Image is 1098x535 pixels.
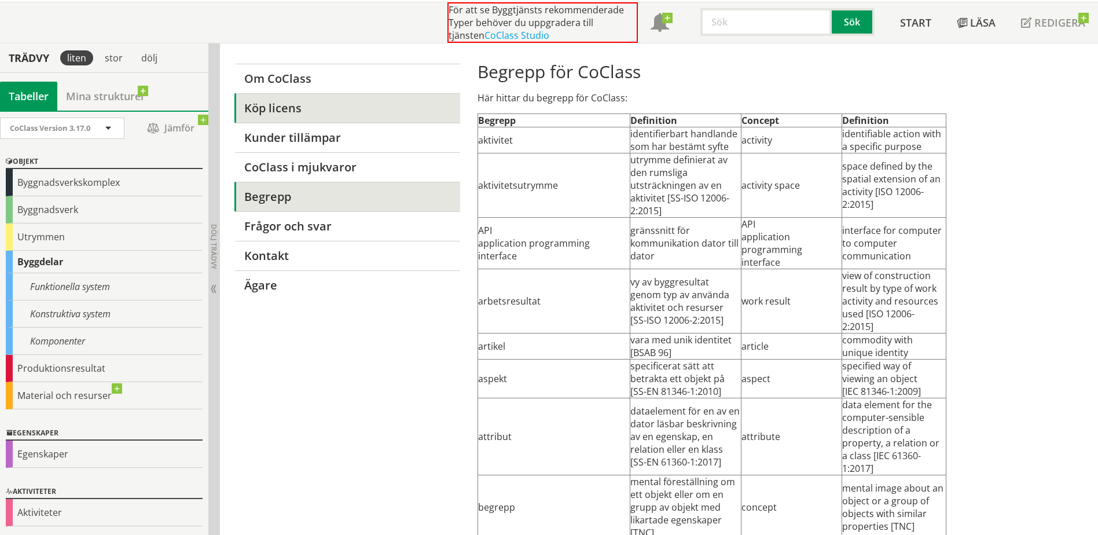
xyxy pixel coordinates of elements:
[1008,2,1098,43] a: Redigera
[741,269,842,334] td: work result
[842,360,946,398] td: specified way of viewing an object [IEC 81346‑1:2009]
[478,127,630,153] td: aktivitet
[478,218,630,269] td: API application programming interface
[970,16,996,30] span: Läsa
[57,82,154,111] a: Mina strukturer
[447,2,638,43] div: För att se Byggtjänsts rekommenderade Typer behöver du uppgradera till tjänsten
[630,360,741,398] td: specificerat sätt att betrakta ett objekt på [SS-EN 81346-1:2010]
[234,241,460,270] a: Kontakt
[6,441,203,468] div: Egenskaper
[134,50,164,65] div: dölj
[6,485,203,499] div: Aktiviteter
[234,123,460,152] a: Kunder tillämpar
[234,182,460,211] a: Begrepp
[6,223,203,251] div: Utrymmen
[6,355,203,382] div: Produktionsresultat
[6,196,203,223] div: Byggnadsverk
[741,218,842,269] td: API application programming interface
[478,360,630,398] td: aspekt
[741,360,842,398] td: aspect
[944,2,1008,43] a: Läsa
[6,301,203,328] div: Konstruktiva system
[900,16,931,30] span: Start
[234,93,460,123] a: Köp licens
[842,218,946,269] td: interface for computer to computer communication
[741,334,842,360] td: article
[741,127,842,153] td: activity
[478,153,630,218] td: aktivitetsutrymme
[234,270,460,300] a: Ägare
[478,334,630,360] td: artikel
[630,153,741,218] td: utrymme definierat av den rumsliga utsträckningen av en aktivitet [SS-ISO 12006-2:2015]
[484,29,549,42] a: CoClass Studio
[60,50,93,65] div: liten
[478,61,946,82] h1: Begrepp för CoClass
[842,398,946,475] td: data element for the computer-sensible description of a property, a relation or a class [IEC 6136...
[630,114,677,127] strong: Definition
[2,52,56,64] div: Trädvy
[842,334,946,360] td: commodity with unique identity
[234,64,460,93] a: Om CoClass
[842,269,946,334] td: view of construction result by type of work activity and resources used [ISO 12006-2:2015]
[234,152,460,182] a: CoClass i mjukvaror
[741,153,842,218] td: activity space
[6,273,203,301] div: Funktionella system
[98,50,130,65] div: stor
[478,114,516,127] strong: Begrepp
[478,91,946,104] p: Här hittar du begrepp för CoClass:
[136,118,205,138] span: Jämför
[6,382,203,409] div: Material och resurser
[10,123,90,133] span: CoClass Version 3.17.0
[6,251,203,273] div: Byggdelar
[842,114,889,127] strong: Definition
[478,398,630,475] td: attribut
[209,224,219,269] span: Dölj trädvy
[887,2,944,43] a: Start
[741,398,842,475] td: attribute
[6,499,203,526] div: Aktiviteter
[630,127,741,153] td: identifierbart handlande som har bestämt syfte
[700,8,832,36] input: Sök
[6,169,203,196] div: Byggnadsverkskomplex
[6,155,203,169] div: Objekt
[630,398,741,475] td: dataelement för en av en dator läsbar beskrivning av en egenskap, en relation eller en klass [SS-...
[741,114,779,127] strong: Concept
[478,269,630,334] td: arbetsresultat
[6,328,203,355] div: Komponenter
[832,8,875,36] button: Sök
[1034,16,1085,30] span: Redigera
[234,211,460,241] a: Frågor och svar
[651,14,669,33] span: Notifikationer
[630,269,741,334] td: vy av byggresultat genom typ av använda aktivitet och resurser [SS-ISO 12006-2:2015]
[630,218,741,269] td: gränssnitt för kommunikation dator till dator
[6,427,203,441] div: Egenskaper
[842,127,946,153] td: identifiable action with a specific purpose
[842,153,946,218] td: space defined by the spatial extension of an activity [ISO 12006-2:2015]
[630,334,741,360] td: vara med unik identitet [BSAB 96]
